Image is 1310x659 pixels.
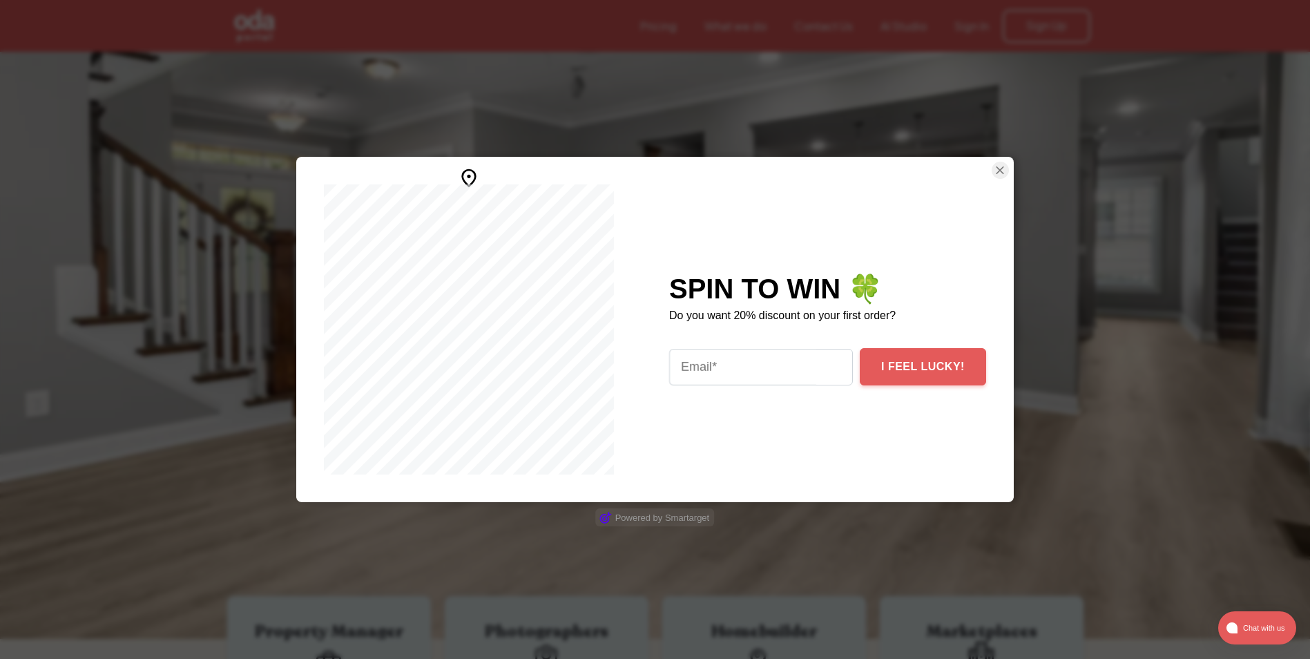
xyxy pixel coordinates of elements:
[992,162,1009,179] button: Close Smartarget Popup
[993,162,1007,179] img: Close Button Icon
[669,349,853,385] input: Email*
[1218,611,1296,644] button: atlas-launcher
[669,274,986,304] div: SPIN TO WIN 🍀
[669,309,986,323] p: Do you want 20% discount on your first order?
[458,167,480,189] img: svg+xml;charset=utf-8,%0A%3Csvg%20xmlns%3D%22http%3A%2F%2Fwww.w3.org%2F2000%2Fsvg%22%20height%3D%...
[1237,620,1288,636] span: Chat with us
[860,348,986,385] button: I FEEL LUCKY!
